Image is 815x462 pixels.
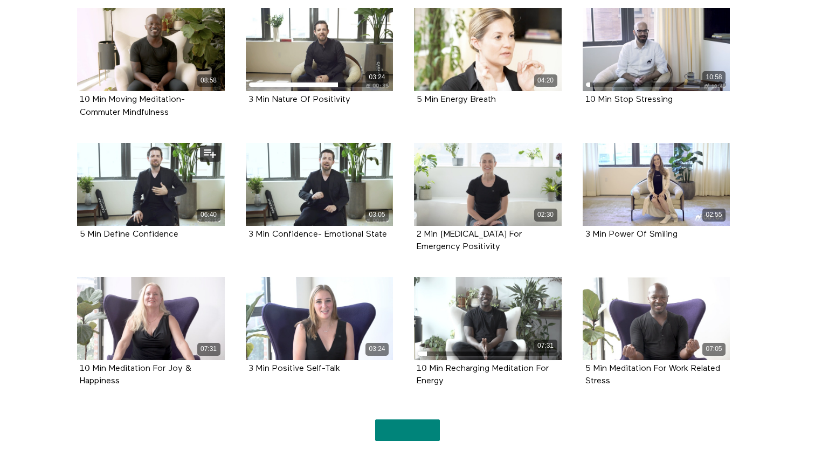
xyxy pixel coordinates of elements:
strong: 5 Min Meditation For Work Related Stress [585,364,720,385]
a: 5 Min Define Confidence 06:40 [77,143,225,226]
a: 5 Min Energy Breath 04:20 [414,8,562,91]
a: 10 Min Meditation For Joy & Happiness [80,364,191,385]
a: 10 Min Meditation For Joy & Happiness 07:31 [77,277,225,360]
div: 02:55 [702,209,726,221]
a: 3 Min Positive Self-Talk [248,364,340,373]
strong: 2 Min Deep Breathing For Emergency Positivity [417,230,522,251]
a: 3 Min Power Of Smiling 02:55 [583,143,730,226]
div: 10:58 [702,71,726,84]
strong: 5 Min Define Confidence [80,230,178,239]
div: 07:05 [702,343,726,355]
button: Add to my list [200,146,220,162]
a: 5 Min Meditation For Work Related Stress 07:05 [583,277,730,360]
a: 10 Min Recharging Meditation For Energy 07:31 [414,277,562,360]
a: 10 Min Recharging Meditation For Energy [417,364,549,385]
a: 2 Min [MEDICAL_DATA] For Emergency Positivity [417,230,522,251]
div: 07:31 [534,340,557,352]
a: 3 Min Positive Self-Talk 03:24 [246,277,393,360]
a: 3 Min Nature Of Positivity 03:24 [246,8,393,91]
div: 02:30 [534,209,557,221]
a: 10 Min Moving Meditation- Commuter Mindfulness 08:58 [77,8,225,91]
div: 03:24 [365,71,389,84]
strong: 3 Min Power Of Smiling [585,230,678,239]
a: 5 Min Energy Breath [417,95,496,104]
a: 10 Min Stop Stressing 10:58 [583,8,730,91]
div: 08:58 [197,74,220,87]
a: 5 Min Define Confidence [80,230,178,238]
strong: 10 Min Meditation For Joy & Happiness [80,364,191,385]
a: 2 Min Deep Breathing For Emergency Positivity 02:30 [414,143,562,226]
div: 06:40 [197,209,220,221]
a: 3 Min Power Of Smiling [585,230,678,238]
a: 10 Min Stop Stressing [585,95,673,104]
a: Show More [375,419,440,441]
a: 10 Min Moving Meditation- Commuter Mindfulness [80,95,185,116]
div: 03:24 [365,343,389,355]
strong: 10 Min Recharging Meditation For Energy [417,364,549,385]
div: 07:31 [197,343,220,355]
a: 5 Min Meditation For Work Related Stress [585,364,720,385]
div: 04:20 [534,74,557,87]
